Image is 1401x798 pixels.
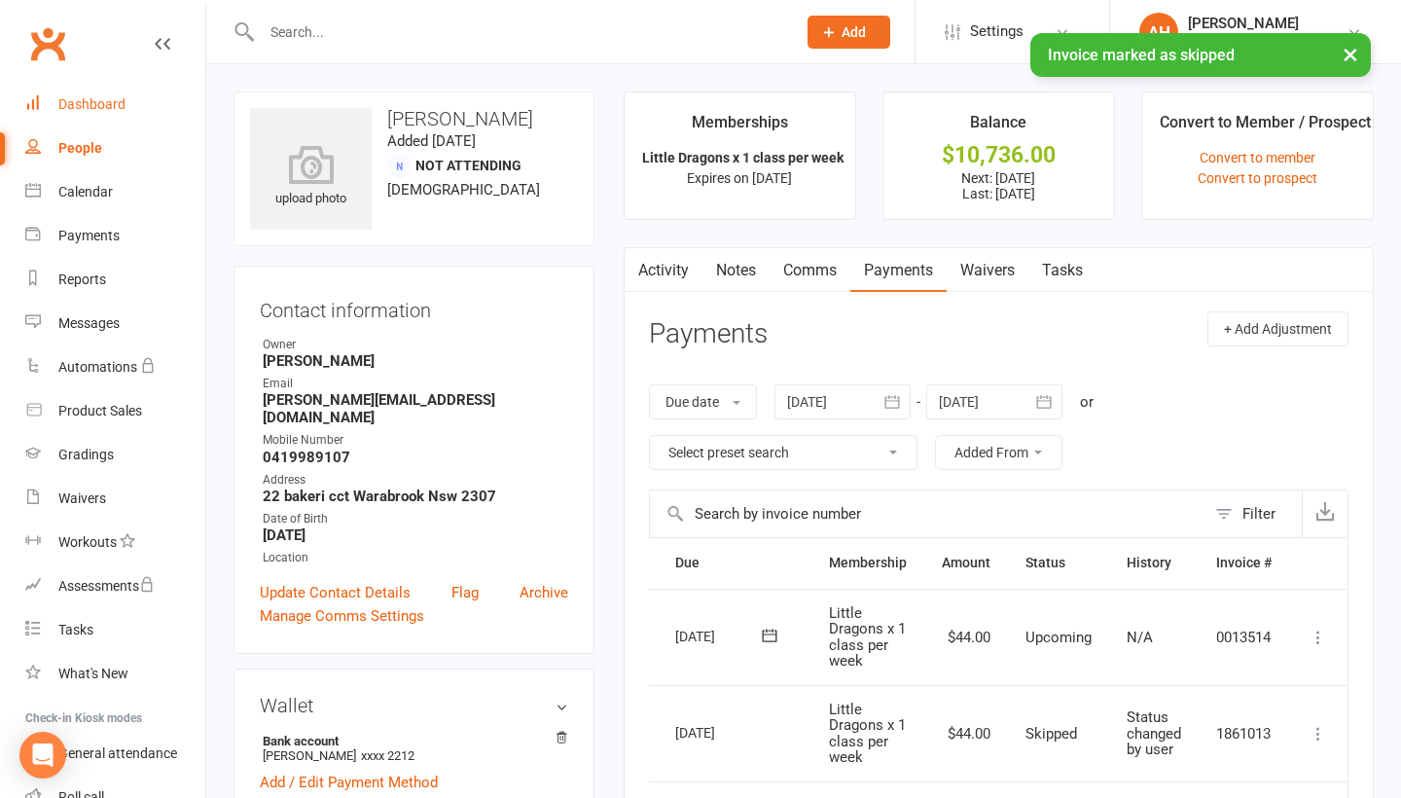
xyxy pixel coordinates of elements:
th: Due [658,538,811,588]
div: Product Sales [58,403,142,418]
strong: 22 bakeri cct Warabrook Nsw 2307 [263,488,568,505]
div: Reports [58,272,106,287]
div: Filter [1242,502,1275,526]
div: Owner [263,336,568,354]
button: Filter [1205,490,1302,537]
td: 1861013 [1199,685,1289,781]
td: $44.00 [924,685,1008,781]
strong: [DATE] [263,526,568,544]
div: Tasks [58,622,93,637]
a: Gradings [25,433,205,477]
div: Email [263,375,568,393]
a: Activity [625,248,702,293]
button: + Add Adjustment [1207,311,1348,346]
th: Amount [924,538,1008,588]
span: Settings [970,10,1024,54]
a: Update Contact Details [260,581,411,604]
strong: 0419989107 [263,449,568,466]
a: Reports [25,258,205,302]
button: Added From [935,435,1062,470]
a: Tasks [25,608,205,652]
span: N/A [1127,629,1153,646]
strong: [PERSON_NAME][EMAIL_ADDRESS][DOMAIN_NAME] [263,391,568,426]
button: × [1333,33,1368,75]
span: Little Dragons x 1 class per week [829,701,906,767]
a: Messages [25,302,205,345]
div: Assessments [58,578,155,594]
a: Payments [850,248,947,293]
td: $44.00 [924,589,1008,685]
span: Skipped [1025,725,1077,743]
a: Waivers [25,477,205,521]
div: Convert to Member / Prospect [1160,110,1371,145]
a: Archive [520,581,568,604]
li: [PERSON_NAME] [260,731,568,766]
div: BBMA Sandgate [1188,32,1299,50]
div: Payments [58,228,120,243]
div: Memberships [692,110,788,145]
a: Add / Edit Payment Method [260,771,438,794]
th: Invoice # [1199,538,1289,588]
a: Clubworx [23,19,72,68]
div: Date of Birth [263,510,568,528]
a: Calendar [25,170,205,214]
strong: [PERSON_NAME] [263,352,568,370]
a: Workouts [25,521,205,564]
div: Calendar [58,184,113,199]
div: General attendance [58,745,177,761]
a: What's New [25,652,205,696]
th: Membership [811,538,924,588]
h3: Wallet [260,695,568,716]
div: People [58,140,102,156]
time: Added [DATE] [387,132,476,150]
span: Not Attending [415,158,521,173]
div: Invoice marked as skipped [1030,33,1371,77]
div: Mobile Number [263,431,568,450]
h3: [PERSON_NAME] [250,108,578,129]
button: Due date [649,384,757,419]
input: Search by invoice number [650,490,1205,537]
a: General attendance kiosk mode [25,732,205,776]
button: Add [808,16,890,49]
div: $10,736.00 [901,145,1096,165]
a: Tasks [1028,248,1096,293]
a: Convert to member [1200,150,1315,165]
span: xxxx 2212 [361,748,414,763]
span: Expires on [DATE] [687,170,792,186]
div: [PERSON_NAME] [1188,15,1299,32]
a: Waivers [947,248,1028,293]
div: Dashboard [58,96,126,112]
p: Next: [DATE] Last: [DATE] [901,170,1096,201]
div: AH [1139,13,1178,52]
input: Search... [256,18,782,46]
a: Notes [702,248,770,293]
span: Status changed by user [1127,708,1181,758]
div: Open Intercom Messenger [19,732,66,779]
div: Address [263,471,568,490]
div: Messages [58,315,120,331]
span: Add [842,24,866,40]
span: Little Dragons x 1 class per week [829,604,906,671]
a: People [25,127,205,170]
td: 0013514 [1199,589,1289,685]
div: Gradings [58,447,114,462]
h3: Payments [649,319,768,349]
div: or [1080,390,1094,414]
div: Automations [58,359,137,375]
div: [DATE] [675,717,765,747]
strong: Bank account [263,734,558,748]
strong: Little Dragons x 1 class per week [642,150,844,165]
h3: Contact information [260,292,568,321]
div: Waivers [58,490,106,506]
a: Convert to prospect [1198,170,1317,186]
div: Workouts [58,534,117,550]
th: History [1109,538,1199,588]
div: Location [263,549,568,567]
a: Manage Comms Settings [260,604,424,628]
div: [DATE] [675,621,765,651]
a: Payments [25,214,205,258]
a: Assessments [25,564,205,608]
a: Product Sales [25,389,205,433]
a: Dashboard [25,83,205,127]
div: upload photo [250,145,372,209]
